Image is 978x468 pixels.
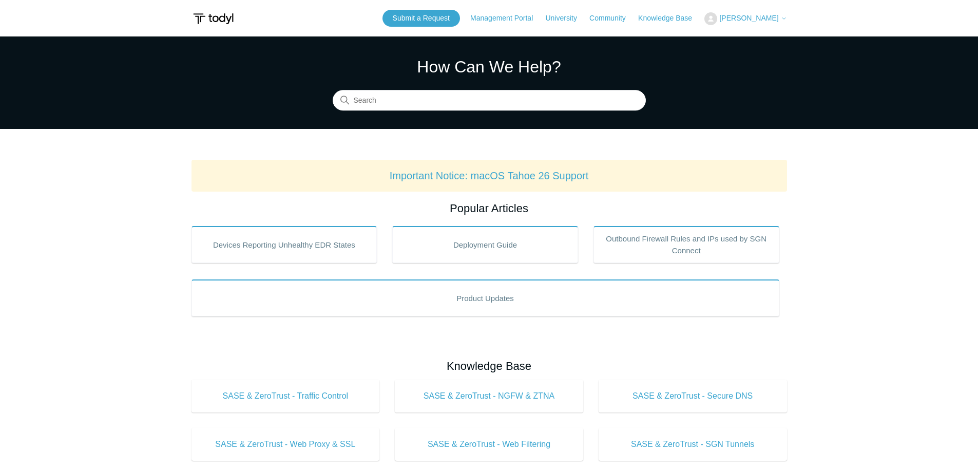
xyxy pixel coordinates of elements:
span: SASE & ZeroTrust - Secure DNS [614,390,772,402]
input: Search [333,90,646,111]
span: SASE & ZeroTrust - NGFW & ZTNA [410,390,568,402]
a: Submit a Request [382,10,460,27]
a: Community [589,13,636,24]
h1: How Can We Help? [333,54,646,79]
img: Todyl Support Center Help Center home page [191,9,235,28]
a: SASE & ZeroTrust - Web Filtering [395,428,583,461]
a: Management Portal [470,13,543,24]
a: Deployment Guide [392,226,578,263]
a: SASE & ZeroTrust - SGN Tunnels [599,428,787,461]
a: Outbound Firewall Rules and IPs used by SGN Connect [593,226,779,263]
a: Important Notice: macOS Tahoe 26 Support [390,170,589,181]
span: [PERSON_NAME] [719,14,778,22]
a: SASE & ZeroTrust - NGFW & ZTNA [395,380,583,413]
h2: Knowledge Base [191,358,787,375]
a: Devices Reporting Unhealthy EDR States [191,226,377,263]
button: [PERSON_NAME] [704,12,787,25]
span: SASE & ZeroTrust - Web Proxy & SSL [207,438,365,451]
a: SASE & ZeroTrust - Secure DNS [599,380,787,413]
a: Product Updates [191,279,779,316]
span: SASE & ZeroTrust - Web Filtering [410,438,568,451]
h2: Popular Articles [191,200,787,217]
span: SASE & ZeroTrust - SGN Tunnels [614,438,772,451]
a: University [545,13,587,24]
a: SASE & ZeroTrust - Web Proxy & SSL [191,428,380,461]
span: SASE & ZeroTrust - Traffic Control [207,390,365,402]
a: Knowledge Base [638,13,702,24]
a: SASE & ZeroTrust - Traffic Control [191,380,380,413]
